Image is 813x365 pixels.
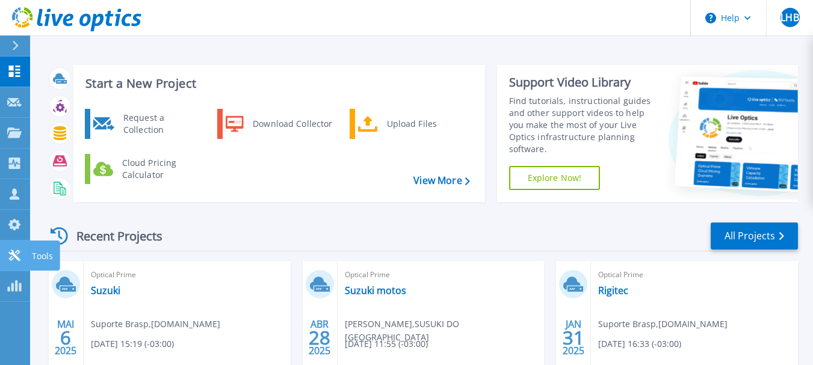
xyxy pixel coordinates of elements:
[345,268,537,281] span: Optical Prime
[217,109,341,139] a: Download Collector
[85,154,208,184] a: Cloud Pricing Calculator
[711,222,798,250] a: All Projects
[309,333,330,343] span: 28
[345,317,545,344] span: [PERSON_NAME] , SUSUKI DO [GEOGRAPHIC_DATA]
[91,284,120,296] a: Suzuki
[509,166,601,190] a: Explore Now!
[116,157,205,181] div: Cloud Pricing Calculator
[598,337,681,351] span: [DATE] 16:33 (-03:00)
[781,13,799,22] span: LHB
[562,316,585,360] div: JAN 2025
[509,75,659,90] div: Support Video Library
[54,316,77,360] div: MAI 2025
[60,333,71,343] span: 6
[91,337,174,351] span: [DATE] 15:19 (-03:00)
[345,337,428,351] span: [DATE] 11:55 (-03:00)
[598,268,791,281] span: Optical Prime
[413,175,469,186] a: View More
[117,112,205,136] div: Request a Collection
[91,268,283,281] span: Optical Prime
[46,221,179,251] div: Recent Projects
[509,95,659,155] div: Find tutorials, instructional guides and other support videos to help you make the most of your L...
[91,317,220,331] span: Suporte Brasp , [DOMAIN_NAME]
[247,112,338,136] div: Download Collector
[598,284,628,296] a: Rigitec
[345,284,406,296] a: Suzuki motos
[32,241,53,272] p: Tools
[85,77,469,90] h3: Start a New Project
[350,109,473,139] a: Upload Files
[381,112,470,136] div: Upload Files
[85,109,208,139] a: Request a Collection
[563,333,584,343] span: 31
[308,316,331,360] div: ABR 2025
[598,317,728,331] span: Suporte Brasp , [DOMAIN_NAME]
